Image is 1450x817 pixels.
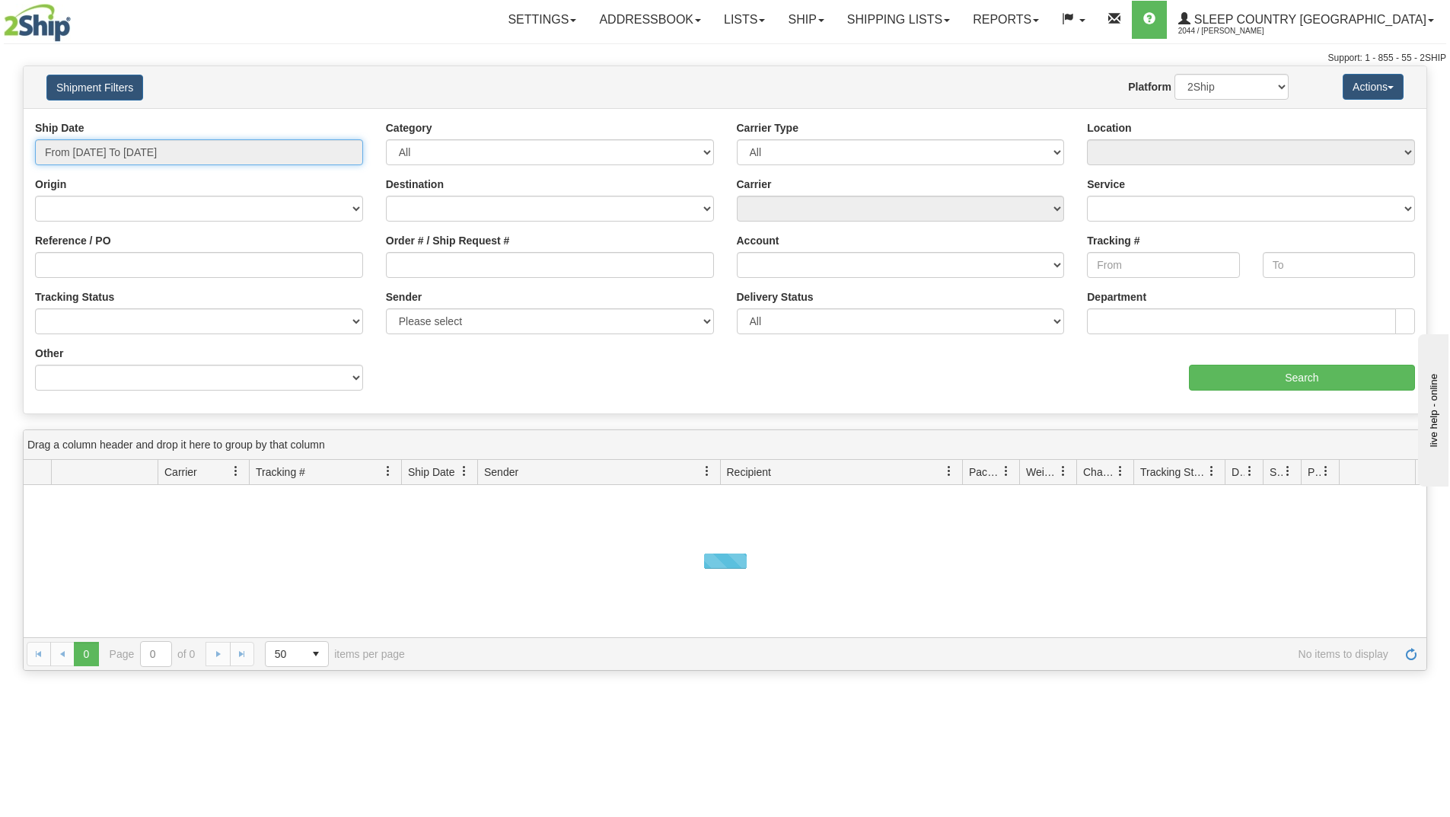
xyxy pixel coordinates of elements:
[35,346,63,361] label: Other
[1415,330,1448,486] iframe: chat widget
[1189,365,1415,391] input: Search
[11,13,141,24] div: live help - online
[35,233,111,248] label: Reference / PO
[223,458,249,484] a: Carrier filter column settings
[4,4,71,42] img: logo2044.jpg
[737,120,798,136] label: Carrier Type
[1232,464,1244,480] span: Delivery Status
[386,120,432,136] label: Category
[408,464,454,480] span: Ship Date
[1270,464,1283,480] span: Shipment Issues
[275,646,295,662] span: 50
[1167,1,1445,39] a: Sleep Country [GEOGRAPHIC_DATA] 2044 / [PERSON_NAME]
[588,1,712,39] a: Addressbook
[256,464,305,480] span: Tracking #
[1128,79,1171,94] label: Platform
[1087,177,1125,192] label: Service
[1026,464,1058,480] span: Weight
[304,642,328,666] span: select
[1237,458,1263,484] a: Delivery Status filter column settings
[969,464,1001,480] span: Packages
[451,458,477,484] a: Ship Date filter column settings
[737,177,772,192] label: Carrier
[1087,233,1139,248] label: Tracking #
[386,289,422,305] label: Sender
[74,642,98,666] span: Page 0
[1087,120,1131,136] label: Location
[35,120,84,136] label: Ship Date
[164,464,197,480] span: Carrier
[4,52,1446,65] div: Support: 1 - 855 - 55 - 2SHIP
[727,464,771,480] span: Recipient
[46,75,143,101] button: Shipment Filters
[993,458,1019,484] a: Packages filter column settings
[1140,464,1206,480] span: Tracking Status
[375,458,401,484] a: Tracking # filter column settings
[737,233,779,248] label: Account
[961,1,1050,39] a: Reports
[712,1,776,39] a: Lists
[496,1,588,39] a: Settings
[1343,74,1404,100] button: Actions
[24,430,1426,460] div: grid grouping header
[484,464,518,480] span: Sender
[265,641,405,667] span: items per page
[1083,464,1115,480] span: Charge
[737,289,814,305] label: Delivery Status
[694,458,720,484] a: Sender filter column settings
[1087,252,1239,278] input: From
[426,648,1388,660] span: No items to display
[265,641,329,667] span: Page sizes drop down
[1275,458,1301,484] a: Shipment Issues filter column settings
[1050,458,1076,484] a: Weight filter column settings
[386,233,510,248] label: Order # / Ship Request #
[1263,252,1415,278] input: To
[1087,289,1146,305] label: Department
[1190,13,1426,26] span: Sleep Country [GEOGRAPHIC_DATA]
[35,177,66,192] label: Origin
[836,1,961,39] a: Shipping lists
[1313,458,1339,484] a: Pickup Status filter column settings
[1199,458,1225,484] a: Tracking Status filter column settings
[1399,642,1423,666] a: Refresh
[1107,458,1133,484] a: Charge filter column settings
[386,177,444,192] label: Destination
[776,1,835,39] a: Ship
[936,458,962,484] a: Recipient filter column settings
[110,641,196,667] span: Page of 0
[1178,24,1292,39] span: 2044 / [PERSON_NAME]
[35,289,114,305] label: Tracking Status
[1308,464,1321,480] span: Pickup Status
